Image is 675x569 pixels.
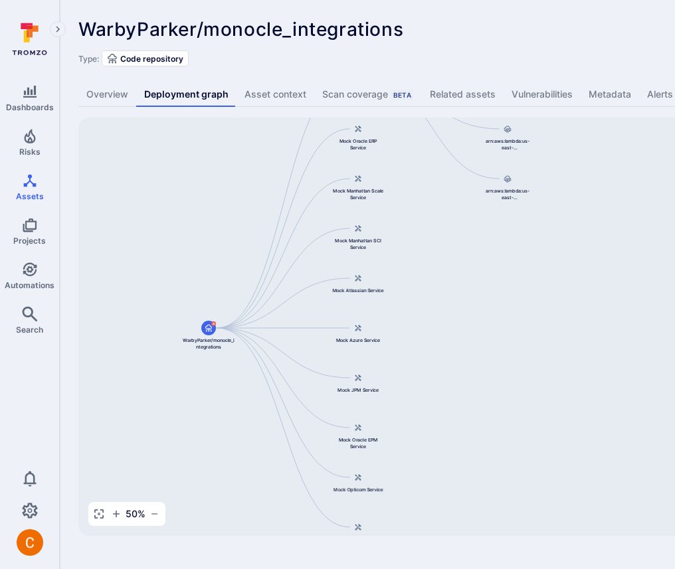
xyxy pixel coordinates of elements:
a: Related assets [422,82,504,107]
span: Mock Opticom Service [334,486,383,493]
span: WarbyParker/monocle_integrations [182,337,235,350]
span: Assets [16,191,44,201]
span: arn:aws:lambda:us-east-1:844647875270:function:oic-monocle-integrations-custom-auth-lambda-prod-u... [481,137,534,151]
span: Automations [5,280,54,290]
span: Mock Manhattan Scale Service [332,187,385,201]
span: Risks [19,147,41,157]
a: Deployment graph [136,82,237,107]
span: Type: [78,54,99,64]
a: Metadata [581,82,639,107]
span: arn:aws:lambda:us-east-1:844647875270:function:oic-monocle-integrations-custom-auth-lambda-stage-... [481,187,534,201]
span: Projects [13,236,46,246]
span: Search [16,325,43,335]
span: Mock Azure Service [336,337,381,343]
span: Dashboards [6,102,54,112]
a: Asset context [237,82,314,107]
button: Expand navigation menu [50,21,66,37]
span: Mock Oracle ERP Service [332,137,385,151]
span: Mock Manhattan SCI Service [332,237,385,250]
a: Vulnerabilities [504,82,581,107]
span: Mock Oracle EPM Service [332,436,385,449]
span: Mock Atlassian Service [332,287,384,293]
div: Camilo Rivera [17,529,43,556]
a: Overview [78,82,136,107]
span: Mock SFTP Server [337,536,379,542]
div: Scan coverage [322,88,414,101]
i: Expand navigation menu [53,24,62,35]
span: 50 % [126,507,145,521]
span: Code repository [120,54,183,64]
span: WarbyParker/monocle_integrations [78,18,403,41]
span: Mock JPM Service [337,386,379,393]
img: ACg8ocJuq_DPPTkXyD9OlTnVLvDrpObecjcADscmEHLMiTyEnTELew=s96-c [17,529,43,556]
div: Beta [391,90,414,100]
